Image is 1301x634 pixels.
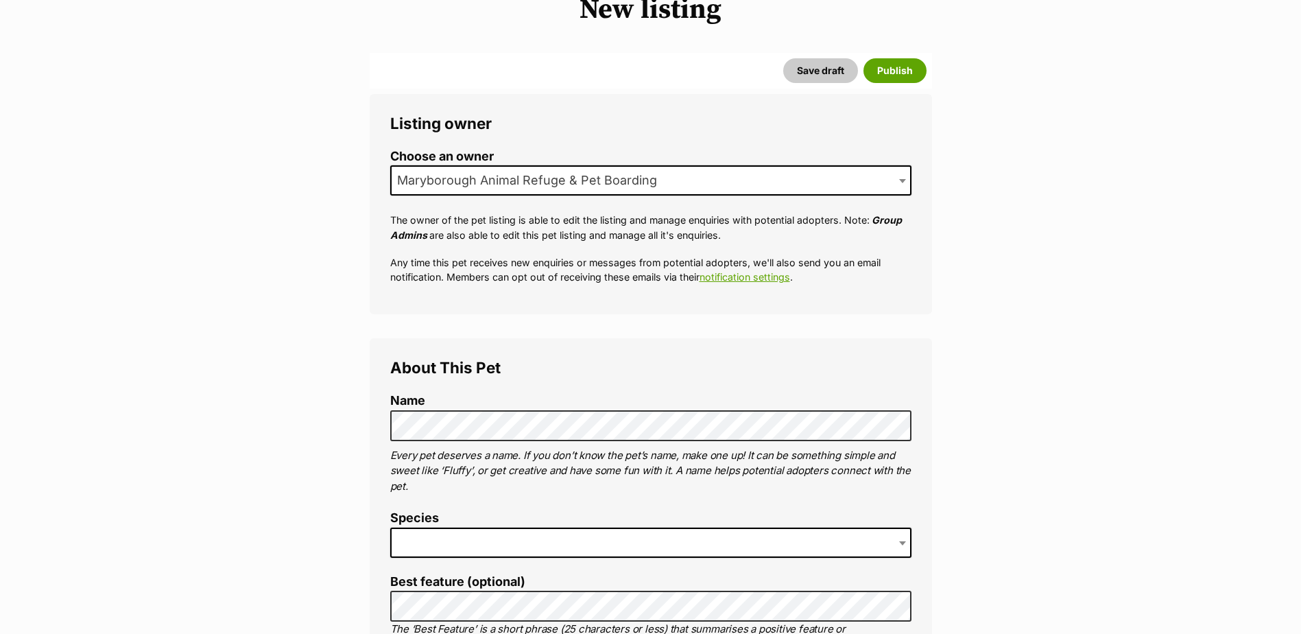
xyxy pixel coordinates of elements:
[863,58,927,83] button: Publish
[390,150,911,164] label: Choose an owner
[390,213,911,242] p: The owner of the pet listing is able to edit the listing and manage enquiries with potential adop...
[390,358,501,377] span: About This Pet
[700,271,790,283] a: notification settings
[390,511,911,526] label: Species
[390,165,911,196] span: Maryborough Animal Refuge & Pet Boarding
[783,58,858,83] button: Save draft
[390,394,911,408] label: Name
[392,171,671,190] span: Maryborough Animal Refuge & Pet Boarding
[390,575,911,589] label: Best feature (optional)
[390,214,902,240] em: Group Admins
[390,114,492,132] span: Listing owner
[390,448,911,495] p: Every pet deserves a name. If you don’t know the pet’s name, make one up! It can be something sim...
[390,255,911,285] p: Any time this pet receives new enquiries or messages from potential adopters, we'll also send you...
